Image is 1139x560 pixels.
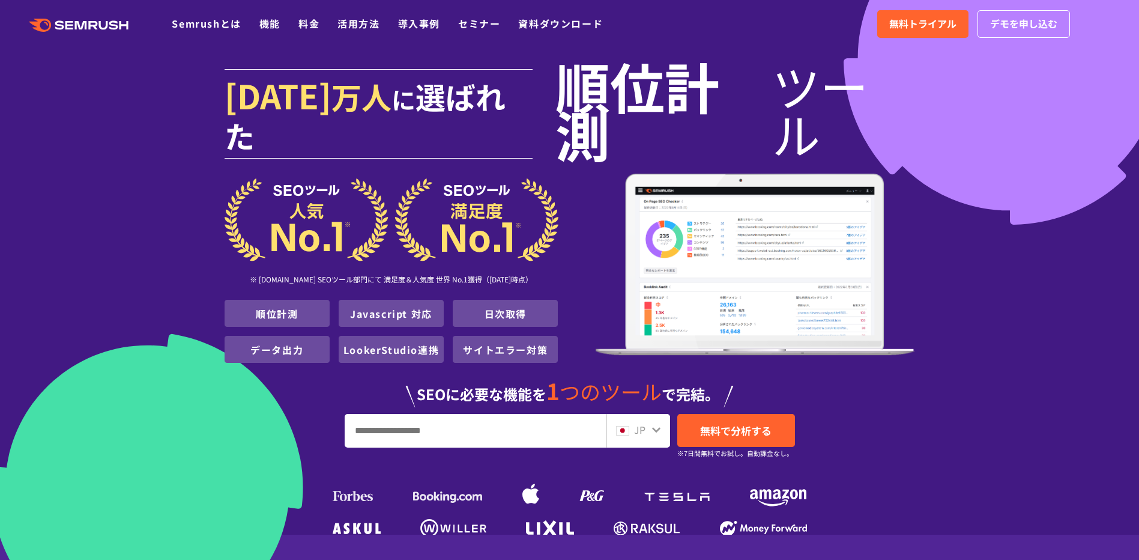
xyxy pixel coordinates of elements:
[555,61,772,157] span: 順位計測
[259,16,280,31] a: 機能
[337,16,379,31] a: 活用方法
[990,16,1057,32] span: デモを申し込む
[256,306,298,321] a: 順位計測
[172,16,241,31] a: Semrushとは
[225,368,915,407] div: SEOに必要な機能を
[463,342,548,357] a: サイトエラー対策
[225,261,558,300] div: ※ [DOMAIN_NAME] SEOツール部門にて 満足度＆人気度 世界 No.1獲得（[DATE]時点）
[677,414,795,447] a: 無料で分析する
[546,374,560,407] span: 1
[391,82,415,117] span: に
[560,377,662,406] span: つのツール
[225,71,331,119] span: [DATE]
[350,306,432,321] a: Javascript 対応
[772,61,915,157] span: ツール
[877,10,968,38] a: 無料トライアル
[662,383,719,404] span: で完結。
[250,342,303,357] a: データ出力
[518,16,603,31] a: 資料ダウンロード
[485,306,527,321] a: 日次取得
[634,422,645,437] span: JP
[343,342,439,357] a: LookerStudio連携
[398,16,440,31] a: 導入事例
[458,16,500,31] a: セミナー
[700,423,772,438] span: 無料で分析する
[298,16,319,31] a: 料金
[677,448,793,459] small: ※7日間無料でお試し。自動課金なし。
[977,10,1070,38] a: デモを申し込む
[225,75,506,157] span: 選ばれた
[331,75,391,118] span: 万人
[889,16,956,32] span: 無料トライアル
[345,415,605,447] input: URL、キーワードを入力してください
